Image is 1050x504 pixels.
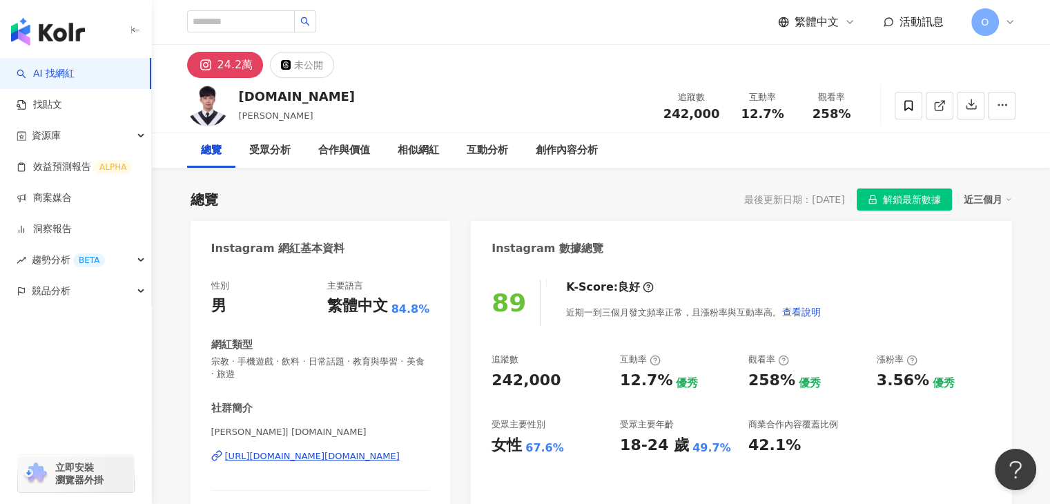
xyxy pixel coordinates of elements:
[467,142,508,159] div: 互動分析
[17,98,62,112] a: 找貼文
[191,190,218,209] div: 總覽
[249,142,291,159] div: 受眾分析
[18,455,134,492] a: chrome extension立即安裝 瀏覽器外掛
[744,194,844,205] div: 最後更新日期：[DATE]
[799,376,821,391] div: 優秀
[211,426,430,438] span: [PERSON_NAME]| [DOMAIN_NAME]
[327,295,388,317] div: 繁體中文
[187,52,264,78] button: 24.2萬
[620,353,661,366] div: 互動率
[857,188,952,211] button: 解鎖最新數據
[211,295,226,317] div: 男
[676,376,698,391] div: 優秀
[620,435,689,456] div: 18-24 歲
[32,120,61,151] span: 資源庫
[211,280,229,292] div: 性別
[806,90,858,104] div: 觀看率
[877,370,929,391] div: 3.56%
[492,241,603,256] div: Instagram 數據總覽
[270,52,334,78] button: 未公開
[868,195,877,204] span: lock
[536,142,598,159] div: 創作內容分析
[225,450,400,463] div: [URL][DOMAIN_NAME][DOMAIN_NAME]
[294,55,323,75] div: 未公開
[692,440,731,456] div: 49.7%
[17,255,26,265] span: rise
[55,461,104,486] span: 立即安裝 瀏覽器外掛
[900,15,944,28] span: 活動訊息
[618,280,640,295] div: 良好
[748,435,801,456] div: 42.1%
[239,88,356,105] div: [DOMAIN_NAME]
[620,370,672,391] div: 12.7%
[211,338,253,352] div: 網紅類型
[933,376,955,391] div: 優秀
[211,450,430,463] a: [URL][DOMAIN_NAME][DOMAIN_NAME]
[239,110,313,121] span: [PERSON_NAME]
[795,14,839,30] span: 繁體中文
[73,253,105,267] div: BETA
[398,142,439,159] div: 相似網紅
[22,463,49,485] img: chrome extension
[566,298,821,326] div: 近期一到三個月發文頻率正常，且漲粉率與互動率高。
[964,191,1012,209] div: 近三個月
[663,90,720,104] div: 追蹤數
[737,90,789,104] div: 互動率
[391,302,430,317] span: 84.8%
[741,107,784,121] span: 12.7%
[981,14,989,30] span: O
[492,370,561,391] div: 242,000
[995,449,1036,490] iframe: Help Scout Beacon - Open
[663,106,720,121] span: 242,000
[620,418,674,431] div: 受眾主要年齡
[187,85,229,126] img: KOL Avatar
[748,370,795,391] div: 258%
[11,18,85,46] img: logo
[201,142,222,159] div: 總覽
[327,280,363,292] div: 主要語言
[813,107,851,121] span: 258%
[781,298,821,326] button: 查看說明
[211,241,345,256] div: Instagram 網紅基本資料
[318,142,370,159] div: 合作與價值
[748,353,789,366] div: 觀看率
[217,55,253,75] div: 24.2萬
[748,418,838,431] div: 商業合作內容覆蓋比例
[566,280,654,295] div: K-Score :
[492,435,522,456] div: 女性
[211,401,253,416] div: 社群簡介
[883,189,941,211] span: 解鎖最新數據
[17,191,72,205] a: 商案媒合
[300,17,310,26] span: search
[782,307,821,318] span: 查看說明
[32,244,105,275] span: 趨勢分析
[17,67,75,81] a: searchAI 找網紅
[17,222,72,236] a: 洞察報告
[525,440,564,456] div: 67.6%
[877,353,917,366] div: 漲粉率
[492,353,518,366] div: 追蹤數
[32,275,70,307] span: 競品分析
[492,289,526,317] div: 89
[492,418,545,431] div: 受眾主要性別
[17,160,132,174] a: 效益預測報告ALPHA
[211,356,430,380] span: 宗教 · 手機遊戲 · 飲料 · 日常話題 · 教育與學習 · 美食 · 旅遊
